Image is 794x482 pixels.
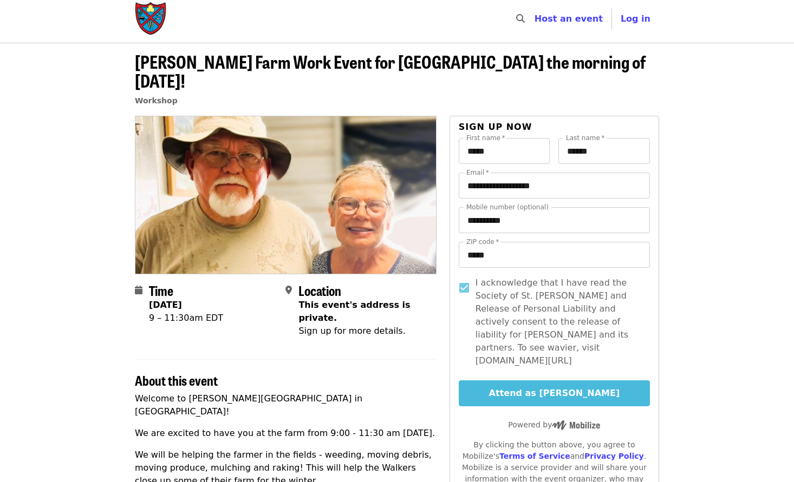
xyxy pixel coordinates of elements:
strong: [DATE] [149,300,182,310]
span: I acknowledge that I have read the Society of St. [PERSON_NAME] and Release of Personal Liability... [476,276,641,367]
span: Location [298,281,341,300]
span: [PERSON_NAME] Farm Work Event for [GEOGRAPHIC_DATA] the morning of [DATE]! [135,49,646,93]
span: Sign up for more details. [298,326,405,336]
label: Last name [566,135,604,141]
a: Host an event [535,14,603,24]
i: map-marker-alt icon [285,285,292,295]
i: search icon [516,14,525,24]
label: Mobile number (optional) [466,204,549,210]
span: This event's address is private. [298,300,410,323]
span: Powered by [508,420,600,429]
button: Log in [612,8,659,30]
input: ZIP code [459,242,650,268]
input: First name [459,138,550,164]
span: Sign up now [459,122,532,132]
p: We are excited to have you at the farm from 9:00 - 11:30 am [DATE]. [135,427,437,440]
i: calendar icon [135,285,142,295]
input: Search [531,6,540,32]
input: Last name [558,138,650,164]
label: First name [466,135,505,141]
span: About this event [135,371,218,389]
img: Powered by Mobilize [552,420,600,430]
img: Walker Farm Work Event for Durham Academy the morning of 8/29/2025! organized by Society of St. A... [135,116,436,273]
a: Workshop [135,96,178,105]
button: Attend as [PERSON_NAME] [459,380,650,406]
label: ZIP code [466,239,499,245]
label: Email [466,169,489,176]
img: Society of St. Andrew - Home [135,2,167,36]
p: Welcome to [PERSON_NAME][GEOGRAPHIC_DATA] in [GEOGRAPHIC_DATA]! [135,392,437,418]
input: Mobile number (optional) [459,207,650,233]
div: 9 – 11:30am EDT [149,312,223,325]
a: Terms of Service [499,452,570,460]
input: Email [459,173,650,199]
span: Time [149,281,173,300]
a: Privacy Policy [584,452,644,460]
span: Log in [621,14,650,24]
